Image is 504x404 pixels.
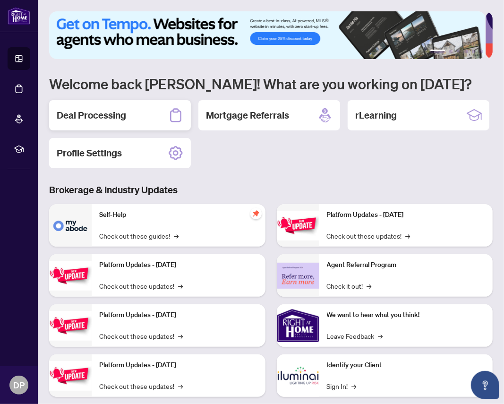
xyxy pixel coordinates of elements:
img: Agent Referral Program [277,263,319,289]
span: DP [13,378,25,392]
p: Self-Help [99,210,258,220]
span: → [406,231,410,241]
span: → [352,381,357,391]
p: Identify your Client [327,360,486,370]
a: Check out these updates!→ [99,381,183,391]
img: Platform Updates - July 8, 2025 [49,361,92,391]
img: Platform Updates - July 21, 2025 [49,311,92,341]
button: 6 [479,50,483,53]
img: We want to hear what you think! [277,304,319,347]
p: Platform Updates - [DATE] [327,210,486,220]
a: Check out these updates!→ [99,281,183,291]
button: 2 [449,50,453,53]
h2: Profile Settings [57,146,122,160]
img: Slide 0 [49,11,486,59]
img: logo [8,7,30,25]
button: 3 [457,50,461,53]
h1: Welcome back [PERSON_NAME]! What are you working on [DATE]? [49,75,493,93]
img: Platform Updates - September 16, 2025 [49,261,92,291]
span: → [178,331,183,341]
a: Check out these guides!→ [99,231,179,241]
img: Self-Help [49,204,92,247]
h2: rLearning [355,109,397,122]
h2: Deal Processing [57,109,126,122]
p: We want to hear what you think! [327,310,486,320]
img: Identify your Client [277,354,319,397]
a: Leave Feedback→ [327,331,383,341]
h3: Brokerage & Industry Updates [49,183,493,197]
a: Check out these updates!→ [327,231,410,241]
span: → [174,231,179,241]
a: Check it out!→ [327,281,372,291]
p: Platform Updates - [DATE] [99,360,258,370]
button: 4 [464,50,468,53]
span: → [178,381,183,391]
span: → [378,331,383,341]
span: → [367,281,372,291]
img: Platform Updates - June 23, 2025 [277,211,319,241]
h2: Mortgage Referrals [206,109,289,122]
a: Sign In!→ [327,381,357,391]
a: Check out these updates!→ [99,331,183,341]
button: Open asap [471,371,499,399]
button: 1 [430,50,445,53]
p: Agent Referral Program [327,260,486,270]
span: → [178,281,183,291]
span: pushpin [250,208,262,219]
p: Platform Updates - [DATE] [99,260,258,270]
button: 5 [472,50,476,53]
p: Platform Updates - [DATE] [99,310,258,320]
